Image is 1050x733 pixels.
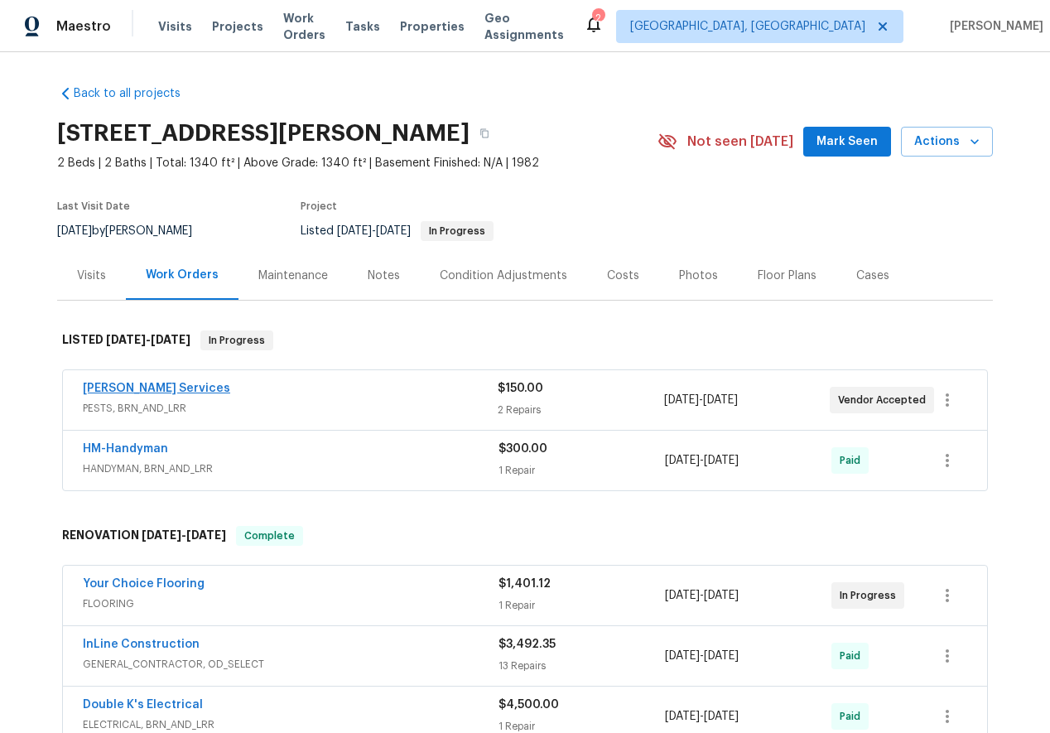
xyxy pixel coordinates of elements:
a: Back to all projects [57,85,216,102]
span: - [664,392,738,408]
span: [GEOGRAPHIC_DATA], [GEOGRAPHIC_DATA] [630,18,865,35]
div: 2 [592,10,604,27]
span: Vendor Accepted [838,392,932,408]
span: $150.00 [498,383,543,394]
span: Paid [840,648,867,664]
span: [DATE] [665,590,700,601]
a: Your Choice Flooring [83,578,205,590]
span: - [665,452,739,469]
div: Maintenance [258,268,328,284]
span: - [106,334,190,345]
span: Maestro [56,18,111,35]
a: InLine Construction [83,639,200,650]
span: - [665,708,739,725]
span: Work Orders [283,10,325,43]
span: [DATE] [703,394,738,406]
div: RENOVATION [DATE]-[DATE]Complete [57,509,993,562]
div: 1 Repair [499,597,665,614]
span: [DATE] [665,711,700,722]
span: [DATE] [106,334,146,345]
span: Geo Assignments [484,10,564,43]
h6: RENOVATION [62,526,226,546]
button: Copy Address [470,118,499,148]
span: [DATE] [186,529,226,541]
span: [DATE] [142,529,181,541]
span: Projects [212,18,263,35]
span: - [142,529,226,541]
span: Complete [238,528,301,544]
span: Paid [840,708,867,725]
span: Listed [301,225,494,237]
span: [DATE] [376,225,411,237]
button: Mark Seen [803,127,891,157]
span: $4,500.00 [499,699,559,711]
span: $300.00 [499,443,547,455]
a: Double K's Electrical [83,699,203,711]
span: In Progress [422,226,492,236]
div: LISTED [DATE]-[DATE]In Progress [57,314,993,367]
div: 1 Repair [499,462,665,479]
span: [DATE] [151,334,190,345]
span: Visits [158,18,192,35]
span: [DATE] [704,455,739,466]
a: [PERSON_NAME] Services [83,383,230,394]
div: Costs [607,268,639,284]
span: In Progress [202,332,272,349]
div: 13 Repairs [499,658,665,674]
div: Cases [856,268,889,284]
span: Not seen [DATE] [687,133,793,150]
div: 2 Repairs [498,402,663,418]
div: Visits [77,268,106,284]
h6: LISTED [62,330,190,350]
span: - [337,225,411,237]
span: [DATE] [337,225,372,237]
span: [DATE] [704,590,739,601]
span: $3,492.35 [499,639,556,650]
span: [DATE] [665,455,700,466]
span: Properties [400,18,465,35]
span: [DATE] [664,394,699,406]
div: Photos [679,268,718,284]
span: Mark Seen [816,132,878,152]
h2: [STREET_ADDRESS][PERSON_NAME] [57,125,470,142]
span: HANDYMAN, BRN_AND_LRR [83,461,499,477]
span: FLOORING [83,596,499,612]
span: 2 Beds | 2 Baths | Total: 1340 ft² | Above Grade: 1340 ft² | Basement Finished: N/A | 1982 [57,155,657,171]
div: Notes [368,268,400,284]
span: - [665,648,739,664]
button: Actions [901,127,993,157]
span: Project [301,201,337,211]
span: ELECTRICAL, BRN_AND_LRR [83,716,499,733]
span: Tasks [345,21,380,32]
span: Last Visit Date [57,201,130,211]
span: Paid [840,452,867,469]
div: Work Orders [146,267,219,283]
span: $1,401.12 [499,578,551,590]
span: [DATE] [57,225,92,237]
span: In Progress [840,587,903,604]
span: - [665,587,739,604]
span: [PERSON_NAME] [943,18,1043,35]
span: PESTS, BRN_AND_LRR [83,400,498,417]
a: HM-Handyman [83,443,168,455]
span: GENERAL_CONTRACTOR, OD_SELECT [83,656,499,673]
div: by [PERSON_NAME] [57,221,212,241]
span: Actions [914,132,980,152]
span: [DATE] [704,650,739,662]
div: Floor Plans [758,268,816,284]
span: [DATE] [665,650,700,662]
div: Condition Adjustments [440,268,567,284]
span: [DATE] [704,711,739,722]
